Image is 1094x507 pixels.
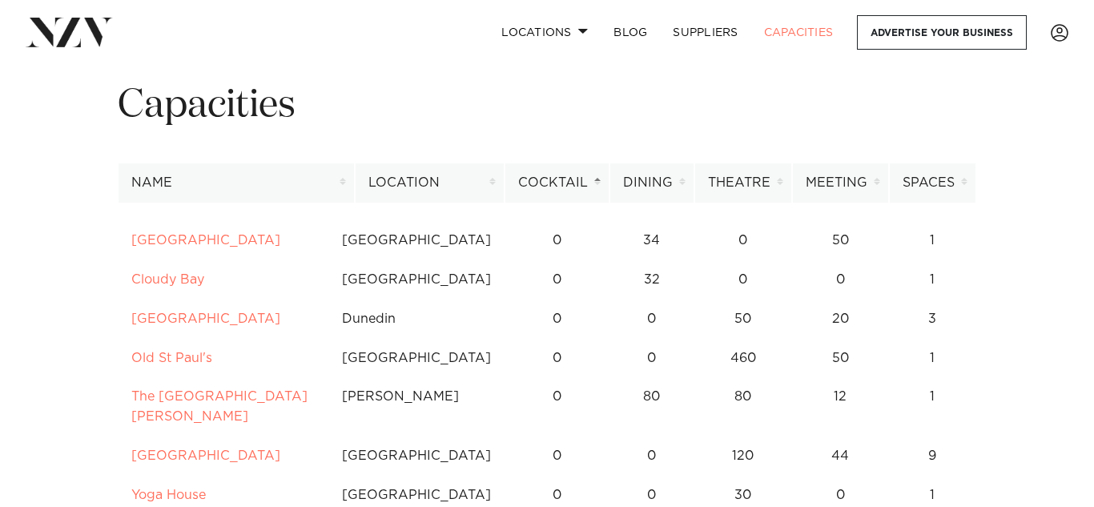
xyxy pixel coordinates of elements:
td: 20 [792,300,889,339]
td: [PERSON_NAME] [328,377,505,437]
td: 12 [792,377,889,437]
td: 1 [889,377,976,437]
td: 0 [505,339,609,378]
td: 80 [609,377,694,437]
td: 9 [889,437,976,476]
td: [GEOGRAPHIC_DATA] [328,339,505,378]
td: [GEOGRAPHIC_DATA] [328,221,505,260]
a: Yoga House [131,489,206,501]
td: 120 [694,437,792,476]
td: 460 [694,339,792,378]
a: Advertise your business [857,15,1027,50]
td: 50 [792,339,889,378]
td: 50 [694,300,792,339]
td: 32 [609,260,694,300]
a: Old St Paul's [131,352,212,364]
th: Dining: activate to sort column ascending [609,163,694,203]
a: The [GEOGRAPHIC_DATA][PERSON_NAME] [131,390,308,423]
img: nzv-logo.png [26,18,113,46]
td: Dunedin [328,300,505,339]
a: BLOG [601,15,660,50]
td: 0 [609,300,694,339]
td: 0 [505,221,609,260]
td: 0 [609,339,694,378]
a: [GEOGRAPHIC_DATA] [131,234,280,247]
th: Location: activate to sort column ascending [355,163,505,203]
td: 0 [694,221,792,260]
td: 3 [889,300,976,339]
a: SUPPLIERS [660,15,750,50]
td: [GEOGRAPHIC_DATA] [328,437,505,476]
a: Capacities [751,15,847,50]
td: 50 [792,221,889,260]
a: Cloudy Bay [131,273,204,286]
td: 0 [694,260,792,300]
th: Name: activate to sort column ascending [118,163,355,203]
td: [GEOGRAPHIC_DATA] [328,260,505,300]
td: 1 [889,339,976,378]
td: 1 [889,260,976,300]
td: 0 [609,437,694,476]
td: 80 [694,377,792,437]
td: 0 [505,377,609,437]
a: [GEOGRAPHIC_DATA] [131,312,280,325]
td: 1 [889,221,976,260]
td: 34 [609,221,694,260]
th: Cocktail: activate to sort column descending [505,163,609,203]
td: 0 [505,260,609,300]
a: Locations [489,15,601,50]
a: [GEOGRAPHIC_DATA] [131,449,280,462]
td: 0 [505,300,609,339]
h1: Capacities [118,81,976,131]
th: Meeting: activate to sort column ascending [792,163,889,203]
th: Theatre: activate to sort column ascending [694,163,792,203]
td: 44 [792,437,889,476]
td: 0 [505,437,609,476]
th: Spaces: activate to sort column ascending [889,163,976,203]
td: 0 [792,260,889,300]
